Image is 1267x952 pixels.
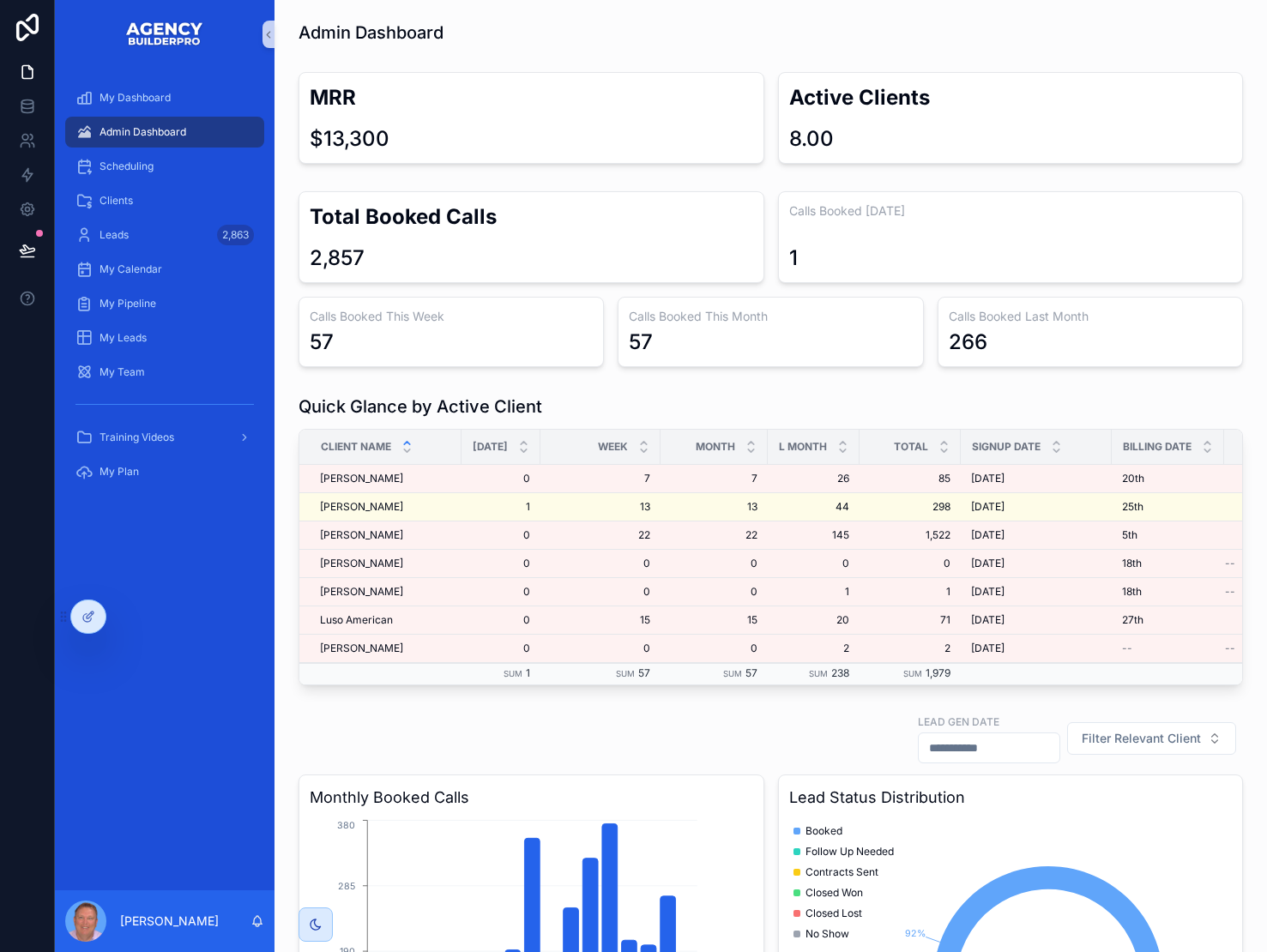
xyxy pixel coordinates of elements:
span: 0 [671,642,757,655]
span: 85 [870,472,950,485]
span: My Dashboard [100,91,171,105]
a: 15 [551,613,650,627]
tspan: 380 [337,820,355,831]
span: Signup Date [972,440,1041,454]
span: [DATE] [473,440,508,454]
a: 20th [1122,472,1214,485]
a: My Pipeline [65,288,264,319]
span: 57 [745,666,757,679]
span: 5th [1122,528,1137,542]
span: [PERSON_NAME] [320,585,403,599]
span: 27th [1122,613,1143,627]
span: 1 [472,500,530,514]
a: [PERSON_NAME] [320,500,451,514]
span: Closed Won [805,886,863,900]
a: 18th [1122,557,1214,570]
span: L Month [779,440,827,454]
span: Booked [805,824,842,838]
span: Week [598,440,628,454]
span: 25th [1122,500,1143,514]
a: Scheduling [65,151,264,182]
span: -- [1225,557,1235,570]
span: Billing Date [1123,440,1192,454]
a: Clients [65,185,264,216]
a: 44 [778,500,849,514]
span: 57 [638,666,650,679]
small: Sum [809,669,828,678]
a: 0 [472,557,530,570]
a: My Calendar [65,254,264,285]
a: 0 [778,557,849,570]
h3: Calls Booked This Month [629,308,912,325]
span: [DATE] [971,528,1005,542]
a: [PERSON_NAME] [320,472,451,485]
span: 18th [1122,557,1142,570]
div: 2,863 [217,225,254,245]
div: 57 [629,328,653,356]
a: 0 [551,642,650,655]
a: 71 [870,613,950,627]
span: 22 [551,528,650,542]
span: Clients [100,194,133,208]
a: 0 [472,642,530,655]
a: Leads2,863 [65,220,264,250]
span: 18th [1122,585,1142,599]
h3: Monthly Booked Calls [310,786,753,810]
a: My Dashboard [65,82,264,113]
a: 20 [778,613,849,627]
a: 0 [551,585,650,599]
span: 0 [870,557,950,570]
a: 0 [472,472,530,485]
span: 1,979 [926,666,950,679]
a: Admin Dashboard [65,117,264,148]
a: 0 [472,613,530,627]
a: 1 [870,585,950,599]
div: 57 [310,328,334,356]
a: Training Videos [65,422,264,453]
div: 2,857 [310,244,365,272]
span: Closed Lost [805,907,862,920]
a: [PERSON_NAME] [320,585,451,599]
span: 7 [551,472,650,485]
a: [PERSON_NAME] [320,557,451,570]
span: Total [894,440,928,454]
a: 298 [870,500,950,514]
span: 15 [671,613,757,627]
span: [DATE] [971,557,1005,570]
a: 7 [671,472,757,485]
a: [PERSON_NAME] [320,642,451,655]
span: 0 [551,557,650,570]
a: My Team [65,357,264,388]
span: My Plan [100,465,139,479]
span: Training Videos [100,431,174,444]
div: 8.00 [789,125,834,153]
button: Select Button [1067,722,1236,755]
a: 0 [671,557,757,570]
span: Client Name [321,440,391,454]
div: 266 [949,328,987,356]
a: [DATE] [971,613,1101,627]
span: 2 [778,642,849,655]
span: My Calendar [100,262,162,276]
small: Sum [504,669,522,678]
a: [PERSON_NAME] [320,528,451,542]
span: [DATE] [971,613,1005,627]
h1: Quick Glance by Active Client [299,395,542,419]
span: 238 [831,666,849,679]
span: Contracts Sent [805,865,878,879]
span: [DATE] [971,585,1005,599]
span: Admin Dashboard [100,125,186,139]
span: -- [1122,642,1132,655]
h2: Total Booked Calls [310,202,753,231]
